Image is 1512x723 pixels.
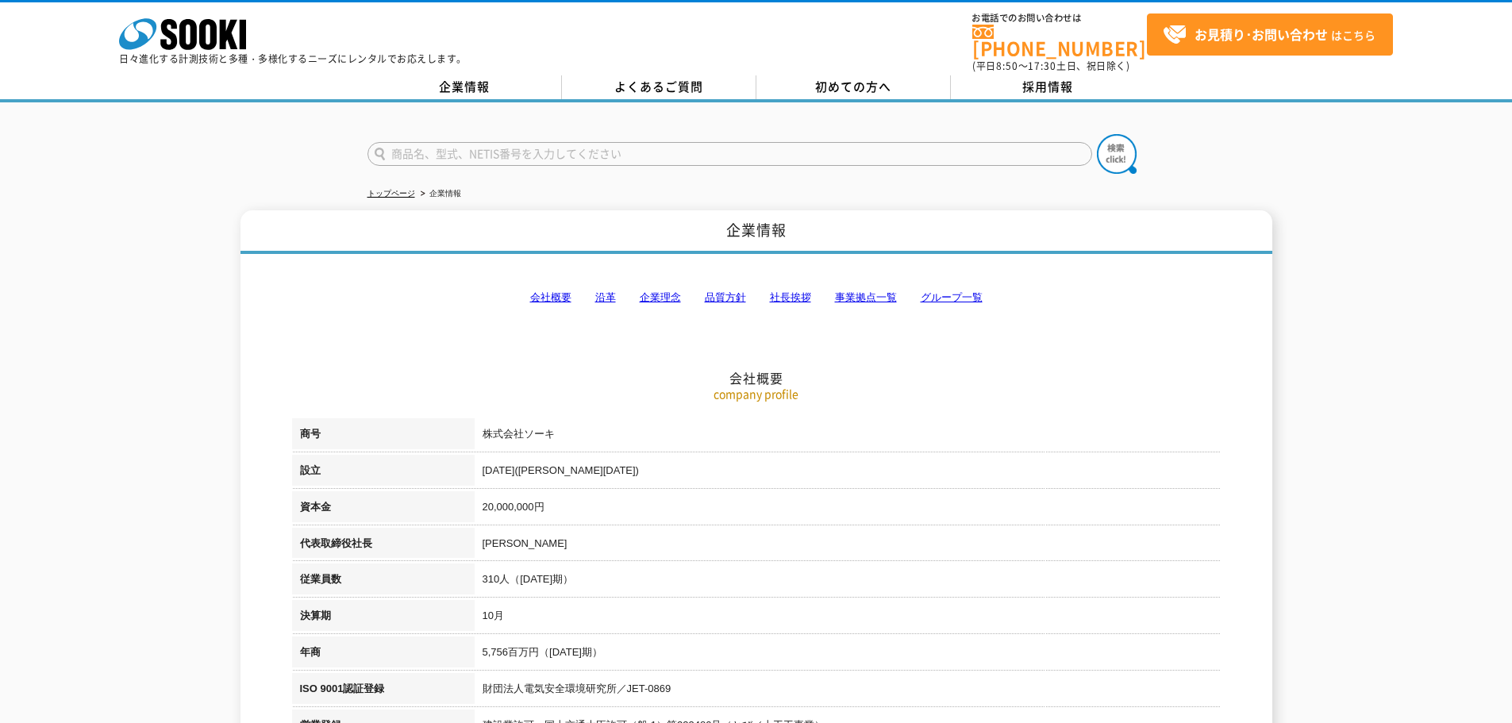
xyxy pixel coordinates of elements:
a: [PHONE_NUMBER] [972,25,1147,57]
a: グループ一覧 [921,291,983,303]
th: ISO 9001認証登録 [292,673,475,710]
th: 決算期 [292,600,475,636]
span: (平日 ～ 土日、祝日除く) [972,59,1129,73]
td: 310人（[DATE]期） [475,563,1221,600]
td: [DATE]([PERSON_NAME][DATE]) [475,455,1221,491]
a: トップページ [367,189,415,198]
a: 事業拠点一覧 [835,291,897,303]
span: 8:50 [996,59,1018,73]
th: 代表取締役社長 [292,528,475,564]
td: 20,000,000円 [475,491,1221,528]
td: 株式会社ソーキ [475,418,1221,455]
h2: 会社概要 [292,211,1221,386]
th: 設立 [292,455,475,491]
td: [PERSON_NAME] [475,528,1221,564]
span: はこちら [1163,23,1375,47]
input: 商品名、型式、NETIS番号を入力してください [367,142,1092,166]
h1: 企業情報 [240,210,1272,254]
a: 企業情報 [367,75,562,99]
span: 初めての方へ [815,78,891,95]
th: 従業員数 [292,563,475,600]
a: 採用情報 [951,75,1145,99]
strong: お見積り･お問い合わせ [1195,25,1328,44]
a: 初めての方へ [756,75,951,99]
p: company profile [292,386,1221,402]
span: 17:30 [1028,59,1056,73]
span: お電話でのお問い合わせは [972,13,1147,23]
a: 沿革 [595,291,616,303]
td: 10月 [475,600,1221,636]
td: 5,756百万円（[DATE]期） [475,636,1221,673]
td: 財団法人電気安全環境研究所／JET-0869 [475,673,1221,710]
th: 商号 [292,418,475,455]
li: 企業情報 [417,186,461,202]
th: 資本金 [292,491,475,528]
a: お見積り･お問い合わせはこちら [1147,13,1393,56]
img: btn_search.png [1097,134,1137,174]
a: よくあるご質問 [562,75,756,99]
th: 年商 [292,636,475,673]
p: 日々進化する計測技術と多種・多様化するニーズにレンタルでお応えします。 [119,54,467,63]
a: 会社概要 [530,291,571,303]
a: 企業理念 [640,291,681,303]
a: 社長挨拶 [770,291,811,303]
a: 品質方針 [705,291,746,303]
